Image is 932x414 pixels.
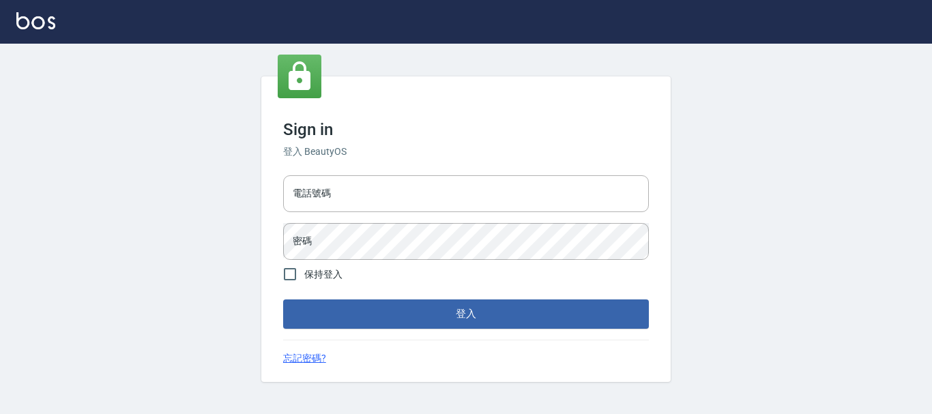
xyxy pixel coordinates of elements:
[283,351,326,366] a: 忘記密碼?
[283,145,649,159] h6: 登入 BeautyOS
[283,299,649,328] button: 登入
[304,267,343,282] span: 保持登入
[283,120,649,139] h3: Sign in
[16,12,55,29] img: Logo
